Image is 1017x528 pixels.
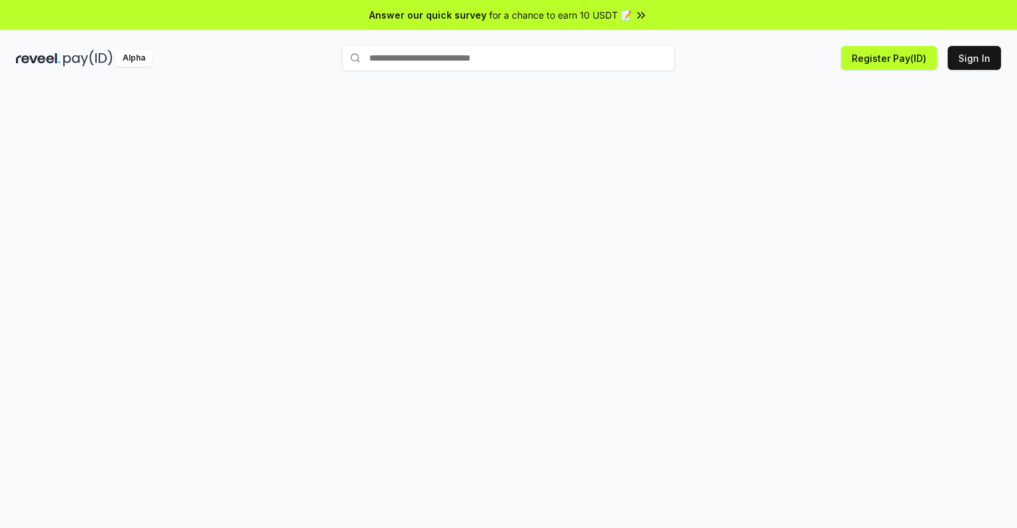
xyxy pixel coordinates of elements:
[63,50,113,67] img: pay_id
[16,50,61,67] img: reveel_dark
[115,50,153,67] div: Alpha
[369,8,487,22] span: Answer our quick survey
[948,46,1001,70] button: Sign In
[489,8,632,22] span: for a chance to earn 10 USDT 📝
[841,46,937,70] button: Register Pay(ID)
